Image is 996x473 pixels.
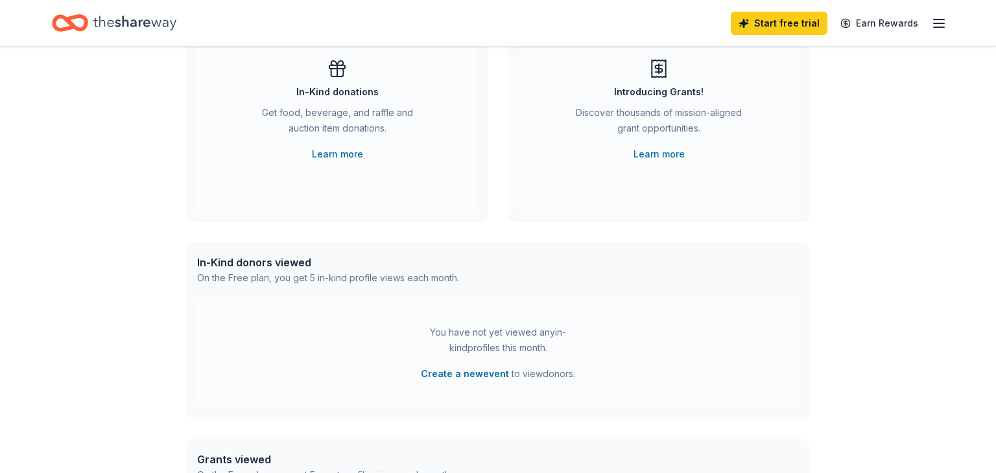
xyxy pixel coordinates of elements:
[571,105,747,141] div: Discover thousands of mission-aligned grant opportunities.
[197,452,452,467] div: Grants viewed
[197,255,459,270] div: In-Kind donors viewed
[614,84,704,100] div: Introducing Grants!
[833,12,926,35] a: Earn Rewards
[421,366,509,382] button: Create a newevent
[312,146,363,162] a: Learn more
[731,12,827,35] a: Start free trial
[52,8,176,38] a: Home
[296,84,379,100] div: In-Kind donations
[634,146,685,162] a: Learn more
[249,105,425,141] div: Get food, beverage, and raffle and auction item donations.
[197,270,459,286] div: On the Free plan, you get 5 in-kind profile views each month.
[421,366,575,382] span: to view donors .
[417,325,579,356] div: You have not yet viewed any in-kind profiles this month.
